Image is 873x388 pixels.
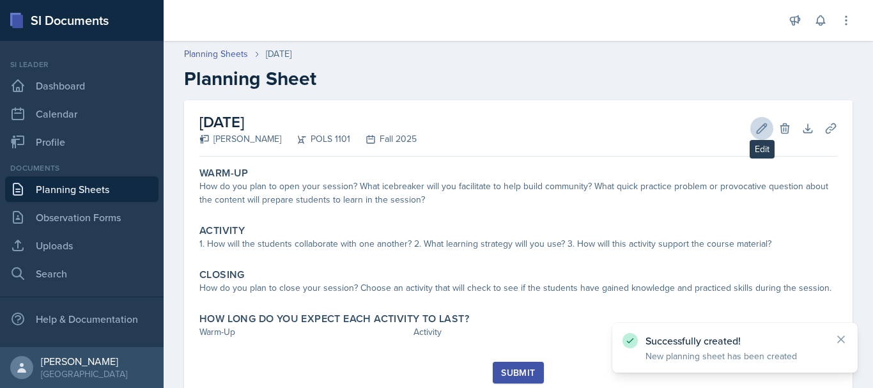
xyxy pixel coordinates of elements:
[645,334,824,347] p: Successfully created!
[350,132,417,146] div: Fall 2025
[184,47,248,61] a: Planning Sheets
[199,281,837,295] div: How do you plan to close your session? Choose an activity that will check to see if the students ...
[645,350,824,362] p: New planning sheet has been created
[5,101,158,127] a: Calendar
[41,368,127,380] div: [GEOGRAPHIC_DATA]
[5,176,158,202] a: Planning Sheets
[5,261,158,286] a: Search
[199,325,408,339] div: Warm-Up
[413,325,622,339] div: Activity
[199,313,469,325] label: How long do you expect each activity to last?
[266,47,291,61] div: [DATE]
[199,180,837,206] div: How do you plan to open your session? What icebreaker will you facilitate to help build community...
[199,167,249,180] label: Warm-Up
[5,73,158,98] a: Dashboard
[199,237,837,251] div: 1. How will the students collaborate with one another? 2. What learning strategy will you use? 3....
[5,59,158,70] div: Si leader
[199,111,417,134] h2: [DATE]
[199,268,245,281] label: Closing
[41,355,127,368] div: [PERSON_NAME]
[5,129,158,155] a: Profile
[184,67,853,90] h2: Planning Sheet
[750,117,773,140] button: Edit
[199,132,281,146] div: [PERSON_NAME]
[199,224,245,237] label: Activity
[493,362,543,384] button: Submit
[501,368,535,378] div: Submit
[281,132,350,146] div: POLS 1101
[5,306,158,332] div: Help & Documentation
[5,233,158,258] a: Uploads
[5,162,158,174] div: Documents
[5,205,158,230] a: Observation Forms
